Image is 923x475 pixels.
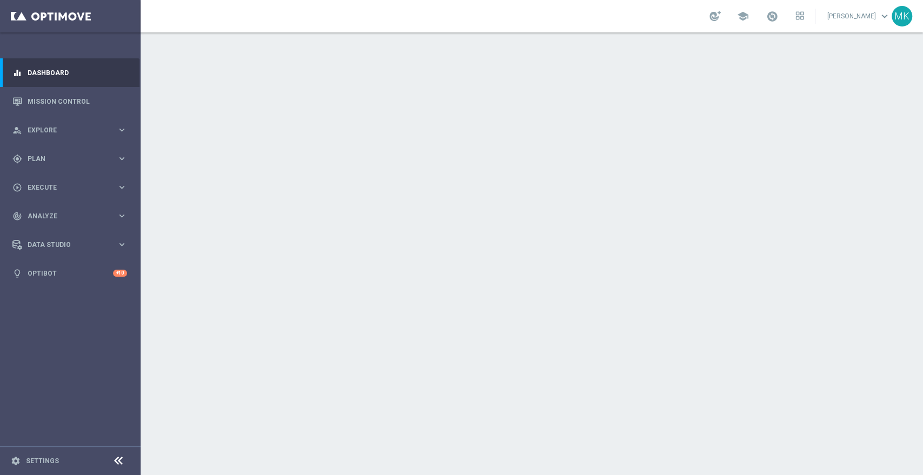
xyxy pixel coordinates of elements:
i: lightbulb [12,269,22,278]
span: Analyze [28,213,117,219]
i: person_search [12,125,22,135]
div: +10 [113,270,127,277]
span: Data Studio [28,242,117,248]
button: track_changes Analyze keyboard_arrow_right [12,212,128,220]
i: settings [11,456,21,466]
button: equalizer Dashboard [12,69,128,77]
div: Execute [12,183,117,192]
i: keyboard_arrow_right [117,153,127,164]
a: Optibot [28,259,113,287]
i: track_changes [12,211,22,221]
a: Dashboard [28,58,127,87]
a: Settings [26,458,59,464]
button: play_circle_outline Execute keyboard_arrow_right [12,183,128,192]
i: keyboard_arrow_right [117,182,127,192]
button: person_search Explore keyboard_arrow_right [12,126,128,135]
i: play_circle_outline [12,183,22,192]
button: Data Studio keyboard_arrow_right [12,240,128,249]
div: MK [892,6,912,26]
button: gps_fixed Plan keyboard_arrow_right [12,155,128,163]
div: Optibot [12,259,127,287]
i: keyboard_arrow_right [117,239,127,250]
span: Explore [28,127,117,133]
i: keyboard_arrow_right [117,211,127,221]
a: [PERSON_NAME]keyboard_arrow_down [826,8,892,24]
button: Mission Control [12,97,128,106]
span: school [737,10,749,22]
i: keyboard_arrow_right [117,125,127,135]
div: Analyze [12,211,117,221]
div: Mission Control [12,87,127,116]
a: Mission Control [28,87,127,116]
button: lightbulb Optibot +10 [12,269,128,278]
i: equalizer [12,68,22,78]
div: Dashboard [12,58,127,87]
span: Execute [28,184,117,191]
i: gps_fixed [12,154,22,164]
div: Plan [12,154,117,164]
span: keyboard_arrow_down [879,10,891,22]
span: Plan [28,156,117,162]
div: Data Studio [12,240,117,250]
div: Explore [12,125,117,135]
